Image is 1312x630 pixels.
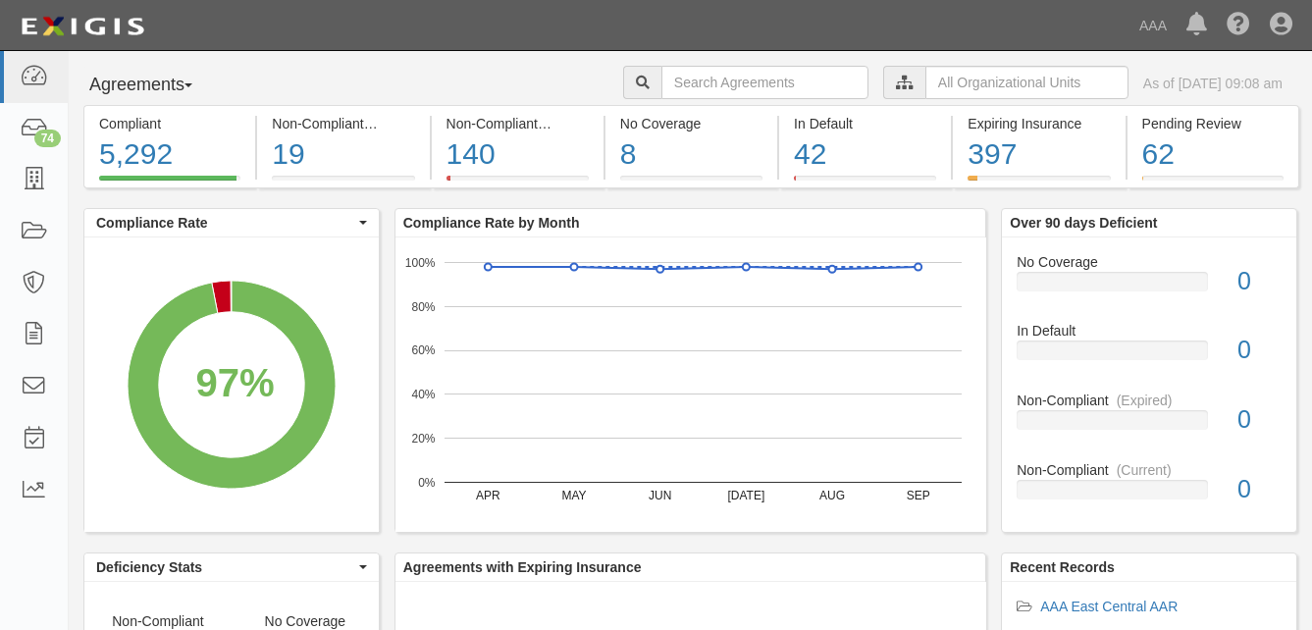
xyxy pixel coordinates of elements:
[661,66,868,99] input: Search Agreements
[1142,133,1284,176] div: 62
[372,114,427,133] div: (Current)
[1017,321,1282,391] a: In Default0
[1040,599,1178,614] a: AAA East Central AAR
[1223,472,1296,507] div: 0
[84,209,379,236] button: Compliance Rate
[953,176,1125,191] a: Expiring Insurance397
[1128,176,1299,191] a: Pending Review62
[620,133,762,176] div: 8
[925,66,1128,99] input: All Organizational Units
[1010,215,1157,231] b: Over 90 days Deficient
[561,489,586,502] text: MAY
[34,130,61,147] div: 74
[99,133,240,176] div: 5,292
[432,176,604,191] a: Non-Compliant(Expired)140
[195,355,274,411] div: 97%
[1129,6,1177,45] a: AAA
[96,557,354,577] span: Deficiency Stats
[83,176,255,191] a: Compliant5,292
[620,114,762,133] div: No Coverage
[1017,460,1282,515] a: Non-Compliant(Current)0
[779,176,951,191] a: In Default42
[403,215,580,231] b: Compliance Rate by Month
[1227,14,1250,37] i: Help Center - Complianz
[418,475,436,489] text: 0%
[411,388,435,401] text: 40%
[84,237,379,532] svg: A chart.
[15,9,150,44] img: logo-5460c22ac91f19d4615b14bd174203de0afe785f0fc80cf4dbbc73dc1793850b.png
[84,553,379,581] button: Deficiency Stats
[272,133,414,176] div: 19
[411,299,435,313] text: 80%
[446,133,589,176] div: 140
[99,114,240,133] div: Compliant
[906,489,929,502] text: SEP
[1117,460,1172,480] div: (Current)
[1142,114,1284,133] div: Pending Review
[411,432,435,446] text: 20%
[411,343,435,357] text: 60%
[1223,402,1296,438] div: 0
[1002,391,1296,410] div: Non-Compliant
[1143,74,1283,93] div: As of [DATE] 09:08 am
[1010,559,1115,575] b: Recent Records
[96,213,354,233] span: Compliance Rate
[1223,264,1296,299] div: 0
[968,133,1110,176] div: 397
[968,114,1110,133] div: Expiring Insurance
[727,489,764,502] text: [DATE]
[1017,391,1282,460] a: Non-Compliant(Expired)0
[476,489,500,502] text: APR
[1017,252,1282,322] a: No Coverage0
[819,489,845,502] text: AUG
[794,133,936,176] div: 42
[794,114,936,133] div: In Default
[1002,460,1296,480] div: Non-Compliant
[403,559,642,575] b: Agreements with Expiring Insurance
[1002,321,1296,341] div: In Default
[1002,252,1296,272] div: No Coverage
[83,66,231,105] button: Agreements
[272,114,414,133] div: Non-Compliant (Current)
[546,114,602,133] div: (Expired)
[405,255,436,269] text: 100%
[605,176,777,191] a: No Coverage8
[395,237,986,532] svg: A chart.
[446,114,589,133] div: Non-Compliant (Expired)
[257,176,429,191] a: Non-Compliant(Current)19
[1117,391,1173,410] div: (Expired)
[1223,333,1296,368] div: 0
[649,489,671,502] text: JUN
